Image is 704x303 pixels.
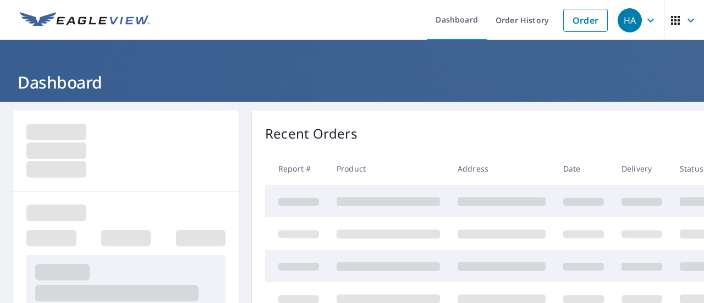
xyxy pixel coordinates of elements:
[265,152,328,185] th: Report #
[449,152,554,185] th: Address
[13,71,691,93] h1: Dashboard
[265,124,358,144] p: Recent Orders
[328,152,449,185] th: Product
[563,9,608,32] a: Order
[20,12,150,29] img: EV Logo
[613,152,671,185] th: Delivery
[618,8,642,32] div: HA
[554,152,613,185] th: Date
